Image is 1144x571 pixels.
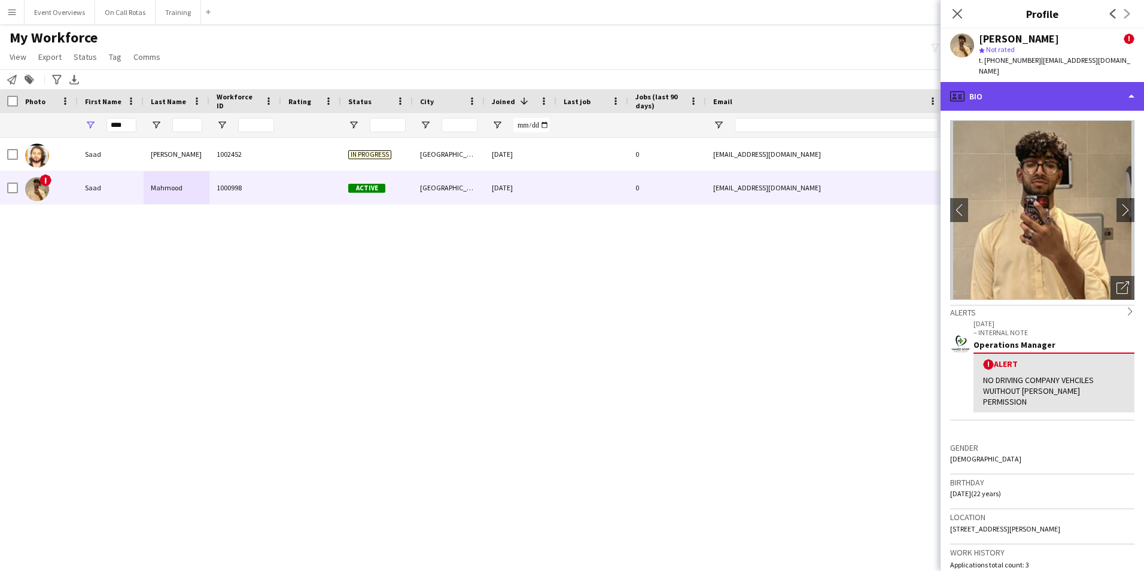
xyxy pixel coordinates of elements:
[95,1,156,24] button: On Call Rotas
[492,120,503,130] button: Open Filter Menu
[420,97,434,106] span: City
[635,92,684,110] span: Jobs (last 90 days)
[85,97,121,106] span: First Name
[735,118,938,132] input: Email Filter Input
[983,359,1125,370] div: Alert
[151,120,162,130] button: Open Filter Menu
[144,138,209,171] div: [PERSON_NAME]
[69,49,102,65] a: Status
[50,72,64,87] app-action-btn: Advanced filters
[25,97,45,106] span: Photo
[413,171,485,204] div: [GEOGRAPHIC_DATA]
[78,171,144,204] div: Saad
[25,144,49,168] img: Saad Malik
[238,118,274,132] input: Workforce ID Filter Input
[67,72,81,87] app-action-btn: Export XLSX
[288,97,311,106] span: Rating
[979,34,1059,44] div: [PERSON_NAME]
[941,82,1144,111] div: Bio
[950,454,1021,463] span: [DEMOGRAPHIC_DATA]
[492,97,515,106] span: Joined
[1110,276,1134,300] div: Open photos pop-in
[706,171,945,204] div: [EMAIL_ADDRESS][DOMAIN_NAME]
[156,1,201,24] button: Training
[74,51,97,62] span: Status
[217,92,260,110] span: Workforce ID
[39,174,51,186] span: !
[78,138,144,171] div: Saad
[104,49,126,65] a: Tag
[38,51,62,62] span: Export
[144,171,209,204] div: Mahmood
[107,118,136,132] input: First Name Filter Input
[950,524,1060,533] span: [STREET_ADDRESS][PERSON_NAME]
[986,45,1015,54] span: Not rated
[950,442,1134,453] h3: Gender
[983,359,994,370] span: !
[442,118,477,132] input: City Filter Input
[628,171,706,204] div: 0
[979,56,1041,65] span: t. [PHONE_NUMBER]
[950,560,1134,569] p: Applications total count: 3
[172,118,202,132] input: Last Name Filter Input
[973,339,1134,350] div: Operations Manager
[348,150,391,159] span: In progress
[713,120,724,130] button: Open Filter Menu
[485,171,556,204] div: [DATE]
[5,72,19,87] app-action-btn: Notify workforce
[1124,34,1134,44] span: !
[109,51,121,62] span: Tag
[513,118,549,132] input: Joined Filter Input
[706,138,945,171] div: [EMAIL_ADDRESS][DOMAIN_NAME]
[34,49,66,65] a: Export
[941,6,1144,22] h3: Profile
[25,177,49,201] img: Saad Mahmood
[485,138,556,171] div: [DATE]
[85,120,96,130] button: Open Filter Menu
[209,138,281,171] div: 1002452
[950,120,1134,300] img: Crew avatar or photo
[413,138,485,171] div: [GEOGRAPHIC_DATA]
[10,29,98,47] span: My Workforce
[129,49,165,65] a: Comms
[133,51,160,62] span: Comms
[25,1,95,24] button: Event Overviews
[564,97,591,106] span: Last job
[10,51,26,62] span: View
[973,328,1134,337] p: – INTERNAL NOTE
[5,49,31,65] a: View
[22,72,36,87] app-action-btn: Add to tag
[209,171,281,204] div: 1000998
[950,305,1134,318] div: Alerts
[420,120,431,130] button: Open Filter Menu
[950,547,1134,558] h3: Work history
[713,97,732,106] span: Email
[348,97,372,106] span: Status
[348,120,359,130] button: Open Filter Menu
[979,56,1130,75] span: | [EMAIL_ADDRESS][DOMAIN_NAME]
[950,477,1134,488] h3: Birthday
[348,184,385,193] span: Active
[983,375,1125,408] div: NO DRIVING COMPANY VEHCILES WUITHOUT [PERSON_NAME] PERMISSION
[950,512,1134,523] h3: Location
[370,118,406,132] input: Status Filter Input
[973,319,1134,328] p: [DATE]
[628,138,706,171] div: 0
[151,97,186,106] span: Last Name
[950,489,1001,498] span: [DATE] (22 years)
[217,120,227,130] button: Open Filter Menu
